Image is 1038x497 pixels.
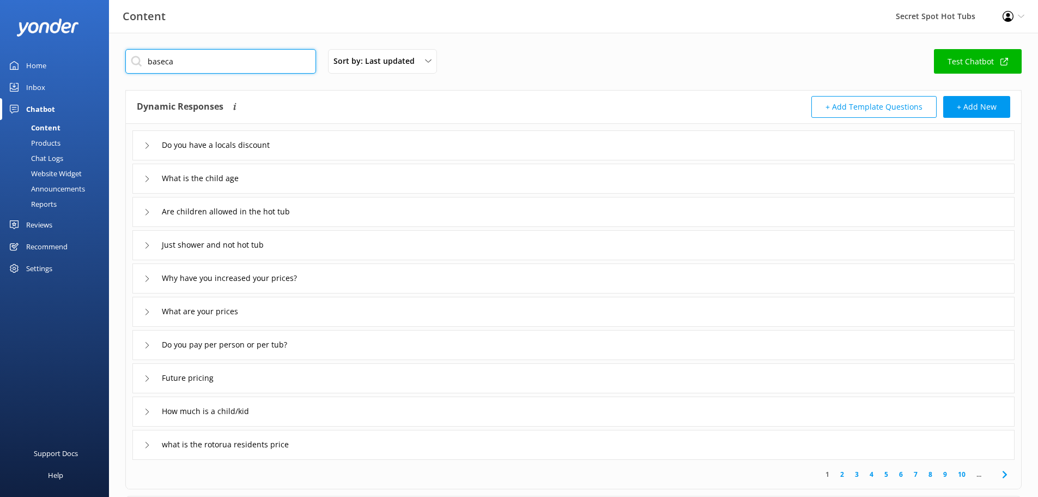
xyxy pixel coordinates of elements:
a: 6 [894,469,908,480]
div: Chatbot [26,98,55,120]
input: Search all Chatbot Content [125,49,316,74]
div: Support Docs [34,442,78,464]
a: 8 [923,469,938,480]
a: 1 [820,469,835,480]
img: yonder-white-logo.png [16,19,79,37]
span: Future pricing [162,372,214,384]
div: Recommend [26,236,68,258]
a: Products [7,135,109,151]
a: 7 [908,469,923,480]
a: Test Chatbot [934,49,1022,74]
a: 2 [835,469,849,480]
a: Content [7,120,109,135]
div: Website Widget [7,166,82,181]
button: + Add Template Questions [811,96,937,118]
div: Settings [26,258,52,279]
span: Are children allowed in the hot tub [162,206,290,218]
h3: Content [123,8,166,25]
a: 5 [879,469,894,480]
a: 4 [864,469,879,480]
span: Just shower and not hot tub [162,239,264,251]
h4: Dynamic Responses [137,96,223,118]
div: Announcements [7,181,85,196]
div: Home [26,55,46,76]
div: Inbox [26,76,45,98]
span: How much is a child/kid [162,405,249,417]
div: Content [7,120,60,135]
button: + Add New [943,96,1010,118]
span: Sort by: Last updated [333,55,421,67]
a: 3 [849,469,864,480]
a: Website Widget [7,166,109,181]
span: What are your prices [162,306,238,318]
a: 10 [952,469,971,480]
div: Products [7,135,60,151]
div: Reviews [26,214,52,236]
span: Do you pay per person or per tub? [162,339,287,351]
div: Chat Logs [7,151,63,166]
span: Why have you increased your prices? [162,272,297,284]
a: Reports [7,196,109,212]
span: what is the rotorua residents price [162,439,289,451]
div: Reports [7,196,57,212]
span: ... [971,469,987,480]
a: Chat Logs [7,151,109,166]
div: Help [48,464,63,486]
a: 9 [938,469,952,480]
span: What is the child age [162,172,239,184]
span: Do you have a locals discount [162,139,270,151]
a: Announcements [7,181,109,196]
